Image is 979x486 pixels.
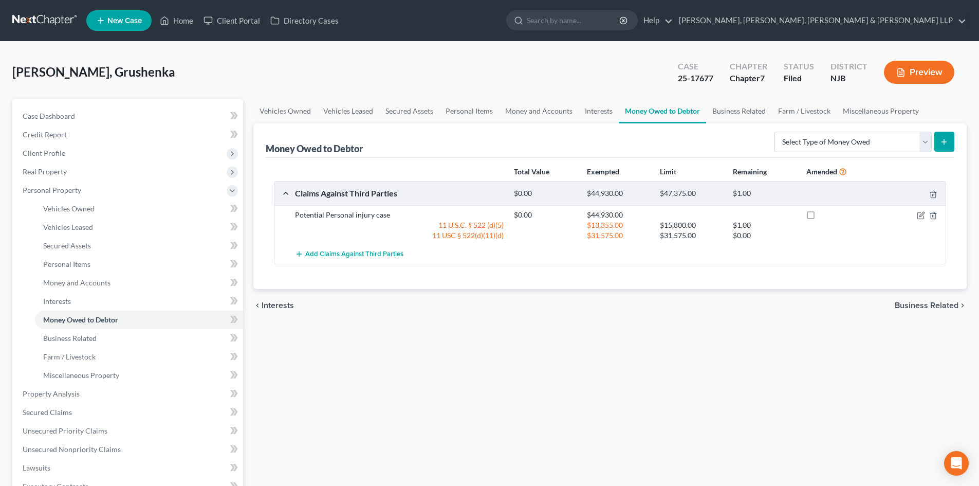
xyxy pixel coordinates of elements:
a: Vehicles Leased [317,99,379,123]
a: Money and Accounts [499,99,579,123]
span: Business Related [43,334,97,343]
span: Miscellaneous Property [43,371,119,380]
a: Unsecured Priority Claims [14,422,243,440]
i: chevron_right [958,301,967,310]
div: $31,575.00 [655,230,728,241]
span: Money Owed to Debtor [43,315,118,324]
div: Claims Against Third Parties [290,188,509,199]
div: District [830,61,867,73]
button: chevron_left Interests [253,301,294,310]
button: Business Related chevron_right [895,301,967,310]
a: Miscellaneous Property [35,366,243,385]
div: Chapter [730,73,767,84]
div: $1.00 [728,220,801,230]
a: Credit Report [14,125,243,144]
span: [PERSON_NAME], Grushenka [12,64,175,79]
a: Business Related [706,99,772,123]
div: $0.00 [509,189,582,199]
strong: Exempted [587,167,619,176]
div: $0.00 [728,230,801,241]
input: Search by name... [527,11,621,30]
a: Vehicles Leased [35,218,243,237]
a: Personal Items [439,99,499,123]
div: 11 U.S.C. § 522 (d)(5) [290,220,509,230]
div: $0.00 [509,210,582,220]
a: Case Dashboard [14,107,243,125]
strong: Total Value [514,167,549,176]
a: Help [638,11,673,30]
div: Chapter [730,61,767,73]
span: Client Profile [23,149,65,157]
div: $31,575.00 [582,230,655,241]
a: Interests [579,99,619,123]
strong: Limit [660,167,676,176]
span: Interests [43,297,71,305]
span: Farm / Livestock [43,352,96,361]
div: Filed [784,73,814,84]
div: $47,375.00 [655,189,728,199]
a: Farm / Livestock [35,348,243,366]
strong: Remaining [733,167,767,176]
span: New Case [107,17,142,25]
a: Miscellaneous Property [837,99,925,123]
span: Vehicles Leased [43,223,93,231]
span: Business Related [895,301,958,310]
div: 11 USC § 522(d)(11)(d) [290,230,509,241]
span: Money and Accounts [43,278,110,287]
span: Unsecured Priority Claims [23,426,107,435]
span: Vehicles Owned [43,204,95,213]
span: Secured Assets [43,241,91,250]
span: 7 [760,73,765,83]
div: Open Intercom Messenger [944,451,969,476]
div: $44,930.00 [582,189,655,199]
span: Real Property [23,167,67,176]
span: Secured Claims [23,408,72,417]
span: Add Claims Against Third Parties [305,250,403,259]
a: Farm / Livestock [772,99,837,123]
a: Property Analysis [14,385,243,403]
div: $1.00 [728,189,801,199]
a: Money and Accounts [35,274,243,292]
strong: Amended [806,167,837,176]
a: Vehicles Owned [35,200,243,218]
button: Preview [884,61,954,84]
div: 25-17677 [678,73,713,84]
a: Personal Items [35,255,243,274]
span: Credit Report [23,130,67,139]
span: Personal Property [23,186,81,194]
div: Case [678,61,713,73]
a: [PERSON_NAME], [PERSON_NAME], [PERSON_NAME] & [PERSON_NAME] LLP [674,11,966,30]
a: Business Related [35,329,243,348]
span: Interests [262,301,294,310]
a: Client Portal [198,11,265,30]
a: Lawsuits [14,459,243,477]
a: Vehicles Owned [253,99,317,123]
div: $13,355.00 [582,220,655,230]
a: Secured Claims [14,403,243,422]
span: Property Analysis [23,389,80,398]
a: Secured Assets [379,99,439,123]
div: Money Owed to Debtor [266,142,365,155]
span: Lawsuits [23,463,50,472]
div: Status [784,61,814,73]
div: NJB [830,73,867,84]
span: Case Dashboard [23,112,75,120]
span: Unsecured Nonpriority Claims [23,445,121,454]
span: Personal Items [43,260,90,268]
a: Unsecured Nonpriority Claims [14,440,243,459]
a: Money Owed to Debtor [35,311,243,329]
a: Interests [35,292,243,311]
button: Add Claims Against Third Parties [295,245,403,264]
a: Directory Cases [265,11,344,30]
a: Home [155,11,198,30]
div: $15,800.00 [655,220,728,230]
a: Secured Assets [35,237,243,255]
div: $44,930.00 [582,210,655,220]
a: Money Owed to Debtor [619,99,706,123]
div: Potential Personal injury case [290,210,509,220]
i: chevron_left [253,301,262,310]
